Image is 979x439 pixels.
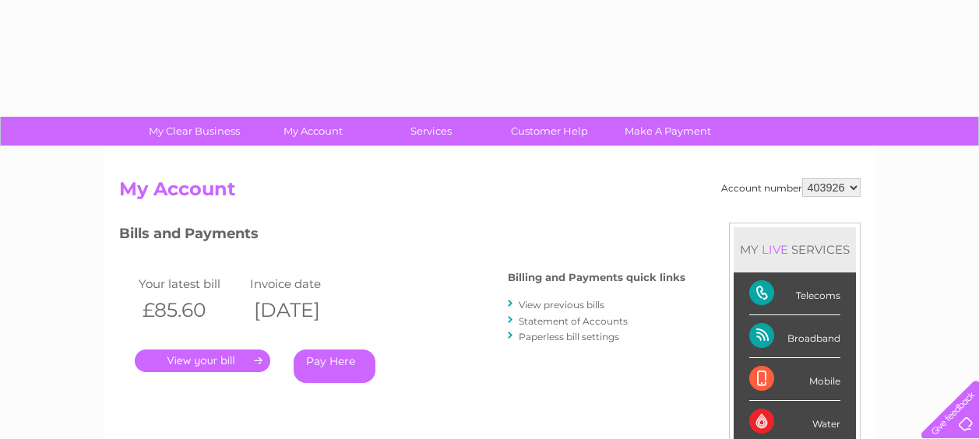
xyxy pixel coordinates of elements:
div: Mobile [749,358,840,401]
a: Pay Here [294,349,375,383]
a: My Clear Business [130,117,259,146]
div: MY SERVICES [734,227,856,272]
h2: My Account [119,178,861,208]
td: Your latest bill [135,273,247,294]
a: Services [367,117,495,146]
th: £85.60 [135,294,247,326]
th: [DATE] [246,294,358,326]
td: Invoice date [246,273,358,294]
a: Make A Payment [604,117,732,146]
a: . [135,349,270,372]
a: My Account [248,117,377,146]
div: Telecoms [749,272,840,315]
a: Customer Help [485,117,614,146]
div: Broadband [749,315,840,358]
a: Statement of Accounts [519,315,628,327]
h3: Bills and Payments [119,223,685,250]
a: View previous bills [519,299,604,311]
h4: Billing and Payments quick links [508,272,685,283]
div: Account number [721,178,861,197]
div: LIVE [759,242,791,257]
a: Paperless bill settings [519,331,619,342]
